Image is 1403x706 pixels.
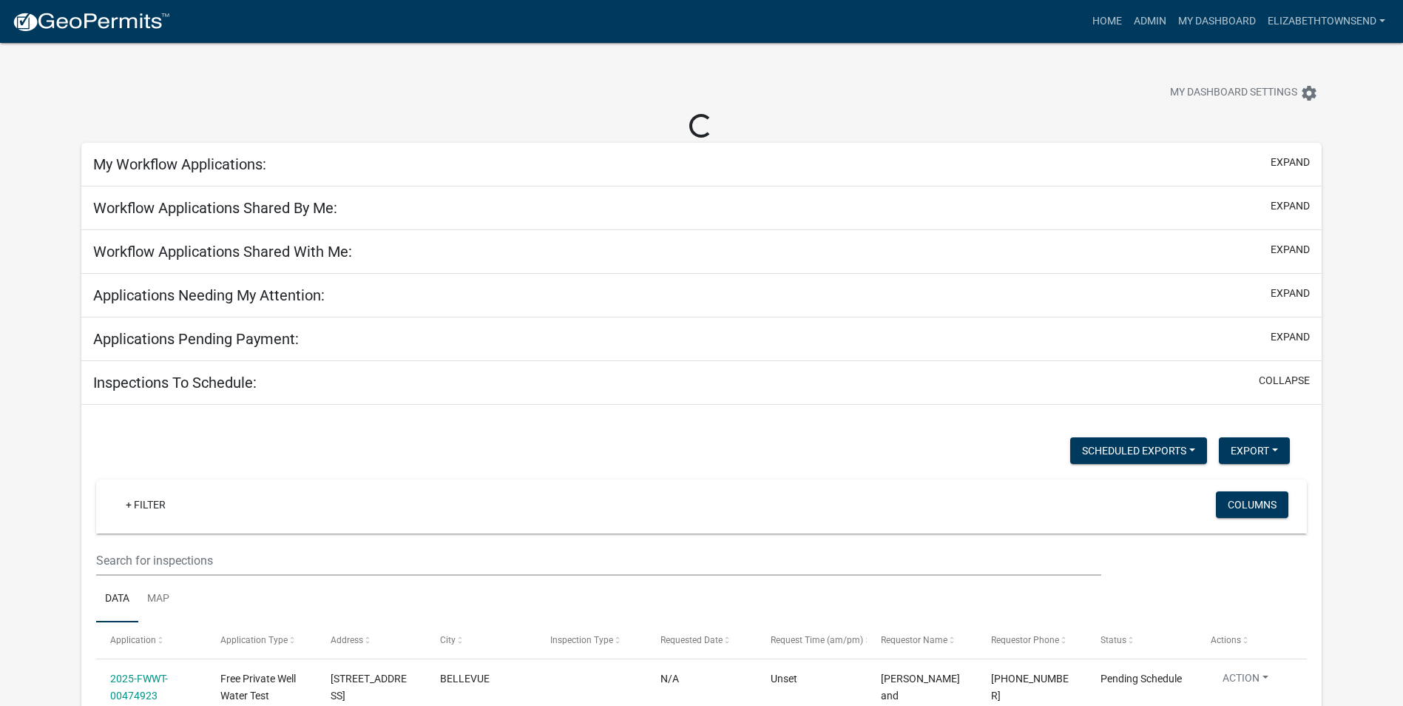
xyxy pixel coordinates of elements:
[1101,635,1126,645] span: Status
[110,635,156,645] span: Application
[1271,242,1310,258] button: expand
[1101,673,1182,685] span: Pending Schedule
[316,622,426,658] datatable-header-cell: Address
[93,374,257,391] h5: Inspections To Schedule:
[1086,622,1197,658] datatable-header-cell: Status
[757,622,867,658] datatable-header-cell: Request Time (am/pm)
[1170,84,1297,102] span: My Dashboard Settings
[1172,7,1262,36] a: My Dashboard
[206,622,317,658] datatable-header-cell: Application Type
[138,576,178,623] a: Map
[1271,198,1310,214] button: expand
[1219,437,1290,464] button: Export
[991,635,1059,645] span: Requestor Phone
[1158,78,1330,107] button: My Dashboard Settingssettings
[93,330,299,348] h5: Applications Pending Payment:
[1300,84,1318,102] i: settings
[867,622,977,658] datatable-header-cell: Requestor Name
[646,622,757,658] datatable-header-cell: Requested Date
[1197,622,1307,658] datatable-header-cell: Actions
[881,635,947,645] span: Requestor Name
[440,673,490,685] span: BELLEVUE
[93,155,266,173] h5: My Workflow Applications:
[93,243,352,260] h5: Workflow Applications Shared With Me:
[110,673,168,702] a: 2025-FWWT-00474923
[1271,286,1310,301] button: expand
[991,673,1069,702] span: 563 249 8377
[976,622,1086,658] datatable-header-cell: Requestor Phone
[1271,155,1310,170] button: expand
[1211,670,1280,692] button: Action
[1086,7,1128,36] a: Home
[660,673,679,685] span: N/A
[1128,7,1172,36] a: Admin
[550,635,613,645] span: Inspection Type
[331,673,407,702] span: 30895 381ST AVE
[96,622,206,658] datatable-header-cell: Application
[1070,437,1207,464] button: Scheduled Exports
[771,635,863,645] span: Request Time (am/pm)
[220,635,288,645] span: Application Type
[1271,329,1310,345] button: expand
[1216,491,1288,518] button: Columns
[114,491,178,518] a: + Filter
[1211,635,1241,645] span: Actions
[426,622,536,658] datatable-header-cell: City
[96,545,1101,576] input: Search for inspections
[96,576,138,623] a: Data
[1262,7,1391,36] a: ElizabethTownsend
[536,622,646,658] datatable-header-cell: Inspection Type
[1259,373,1310,389] button: collapse
[93,286,325,304] h5: Applications Needing My Attention:
[771,673,797,685] span: Unset
[331,635,363,645] span: Address
[440,635,456,645] span: City
[93,199,337,217] h5: Workflow Applications Shared By Me:
[660,635,723,645] span: Requested Date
